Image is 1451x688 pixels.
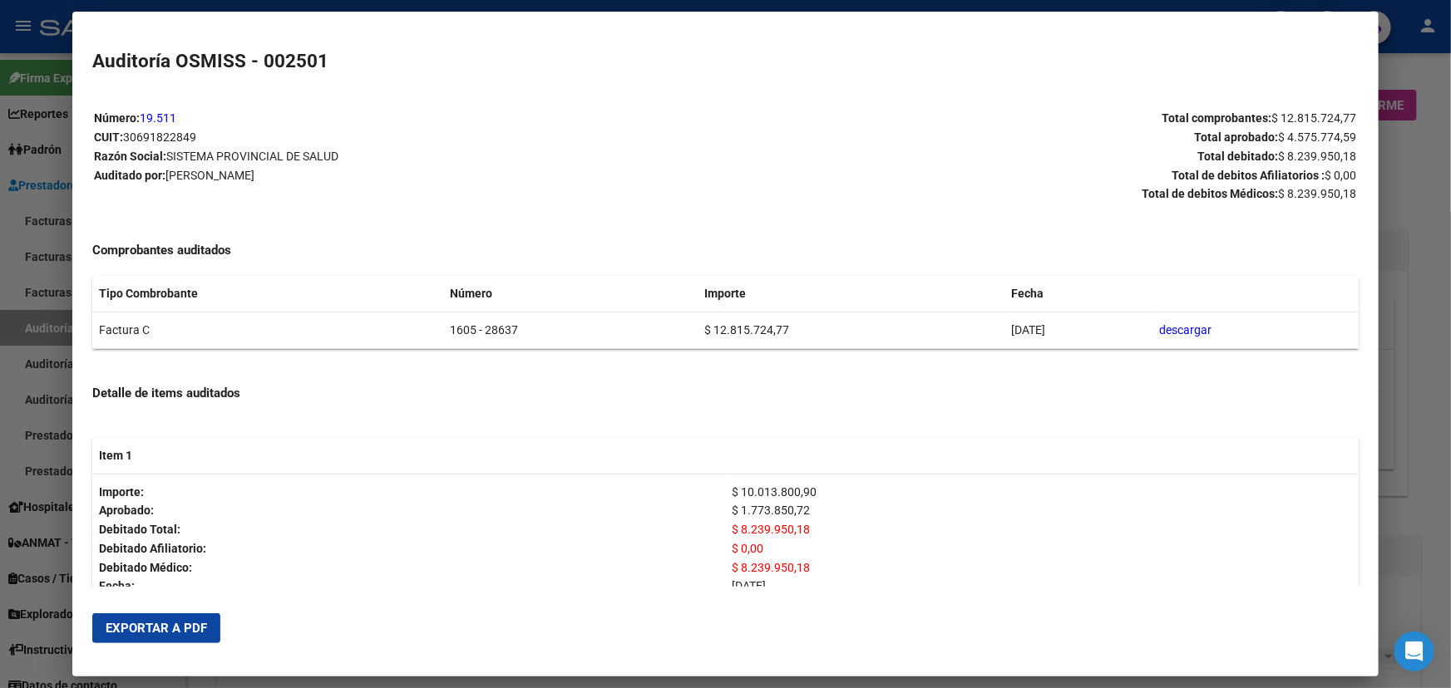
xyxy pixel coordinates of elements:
[1005,312,1153,348] td: [DATE]
[106,621,207,636] span: Exportar a PDF
[1394,631,1434,671] div: Open Intercom Messenger
[1279,130,1357,144] span: $ 4.575.774,59
[1160,323,1212,337] a: descargar
[92,613,220,643] button: Exportar a PDF
[698,276,1005,312] th: Importe
[1272,111,1357,125] span: $ 12.815.724,77
[443,312,698,348] td: 1605 - 28637
[99,577,718,596] p: Fecha:
[94,166,724,185] p: Auditado por:
[733,483,1352,502] p: $ 10.013.800,90
[727,184,1357,204] p: Total de debitos Médicos:
[92,312,443,348] td: Factura C
[94,147,724,166] p: Razón Social:
[92,276,443,312] th: Tipo Combrobante
[733,501,1352,520] p: $ 1.773.850,72
[733,542,764,555] span: $ 0,00
[92,384,1359,403] h4: Detalle de items auditados
[92,241,1359,260] h4: Comprobantes auditados
[1325,169,1357,182] span: $ 0,00
[1279,150,1357,163] span: $ 8.239.950,18
[733,523,811,536] span: $ 8.239.950,18
[443,276,698,312] th: Número
[166,150,338,163] span: SISTEMA PROVINCIAL DE SALUD
[165,169,254,182] span: [PERSON_NAME]
[94,109,724,128] p: Número:
[727,128,1357,147] p: Total aprobado:
[733,577,1352,596] p: [DATE]
[698,312,1005,348] td: $ 12.815.724,77
[94,128,724,147] p: CUIT:
[140,111,176,125] a: 19.511
[727,147,1357,166] p: Total debitado:
[99,501,718,520] p: Aprobado:
[727,166,1357,185] p: Total de debitos Afiliatorios :
[99,483,718,502] p: Importe:
[1279,187,1357,200] span: $ 8.239.950,18
[727,109,1357,128] p: Total comprobantes:
[92,47,1359,76] h2: Auditoría OSMISS - 002501
[99,539,718,558] p: Debitado Afiliatorio:
[1005,276,1153,312] th: Fecha
[99,449,132,462] strong: Item 1
[99,558,718,577] p: Debitado Médico:
[99,520,718,539] p: Debitado Total:
[123,130,196,144] span: 30691822849
[733,561,811,574] span: $ 8.239.950,18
